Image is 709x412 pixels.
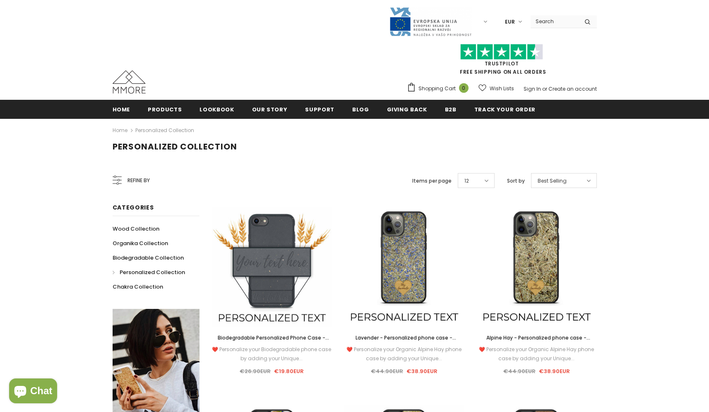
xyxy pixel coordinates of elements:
span: €19.80EUR [274,367,304,375]
span: €44.90EUR [371,367,403,375]
div: ❤️ Personalize your Biodegradable phone case by adding your Unique... [212,345,332,363]
a: Chakra Collection [113,279,163,294]
a: Javni Razpis [389,18,472,25]
span: or [542,85,547,92]
img: Javni Razpis [389,7,472,37]
span: Wood Collection [113,225,159,233]
span: Our Story [252,106,288,113]
a: Our Story [252,100,288,118]
label: Sort by [507,177,525,185]
span: Track your order [474,106,536,113]
span: Biodegradable Collection [113,254,184,262]
span: support [305,106,334,113]
a: Products [148,100,182,118]
a: Wood Collection [113,222,159,236]
div: ❤️ Personalize your Organic Alpine Hay phone case by adding your Unique... [344,345,464,363]
a: Lookbook [199,100,234,118]
span: Personalized Collection [120,268,185,276]
a: Giving back [387,100,427,118]
span: Best Selling [538,177,567,185]
span: Refine by [127,176,150,185]
span: €38.90EUR [406,367,437,375]
a: Home [113,125,127,135]
a: Lavender - Personalized phone case - Personalized gift [344,333,464,342]
span: Organika Collection [113,239,168,247]
input: Search Site [531,15,578,27]
span: Biodegradable Personalized Phone Case - Black [218,334,329,350]
span: €44.90EUR [503,367,536,375]
span: Lookbook [199,106,234,113]
a: support [305,100,334,118]
a: Create an account [548,85,597,92]
a: Home [113,100,130,118]
label: Items per page [412,177,452,185]
span: Blog [352,106,369,113]
span: €26.90EUR [240,367,271,375]
span: Lavender - Personalized phone case - Personalized gift [356,334,456,350]
a: Personalized Collection [135,127,194,134]
span: Home [113,106,130,113]
img: Trust Pilot Stars [460,44,543,60]
a: Track your order [474,100,536,118]
a: Shopping Cart 0 [407,82,473,95]
span: EUR [505,18,515,26]
div: ❤️ Personalize your Organic Alpine Hay phone case by adding your Unique... [476,345,596,363]
span: B2B [445,106,457,113]
a: Biodegradable Collection [113,251,184,265]
span: Giving back [387,106,427,113]
a: Biodegradable Personalized Phone Case - Black [212,333,332,342]
img: MMORE Cases [113,70,146,94]
span: Shopping Cart [418,84,456,93]
span: Products [148,106,182,113]
a: Organika Collection [113,236,168,251]
span: 0 [459,83,469,93]
span: Wish Lists [490,84,514,93]
span: 12 [464,177,469,185]
a: Wish Lists [478,81,514,96]
span: Categories [113,203,154,212]
inbox-online-store-chat: Shopify online store chat [7,378,60,405]
a: Blog [352,100,369,118]
span: Personalized Collection [113,141,237,152]
span: Chakra Collection [113,283,163,291]
a: Personalized Collection [113,265,185,279]
a: B2B [445,100,457,118]
span: Alpine Hay - Personalized phone case - Personalized gift [486,334,590,350]
a: Sign In [524,85,541,92]
span: FREE SHIPPING ON ALL ORDERS [407,48,597,75]
a: Alpine Hay - Personalized phone case - Personalized gift [476,333,596,342]
a: Trustpilot [485,60,519,67]
span: €38.90EUR [539,367,570,375]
